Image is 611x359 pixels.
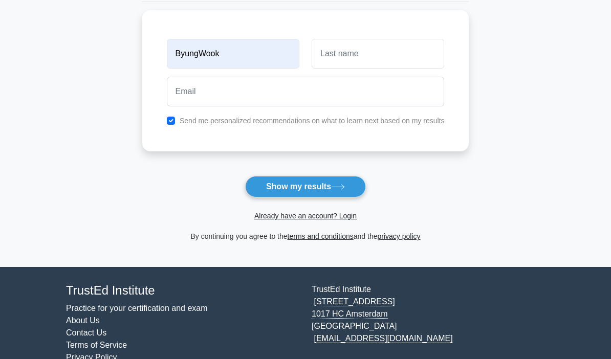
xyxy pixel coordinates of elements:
button: Show my results [245,176,366,197]
a: About Us [66,316,100,325]
a: Contact Us [66,328,106,337]
label: Send me personalized recommendations on what to learn next based on my results [180,117,445,125]
a: Practice for your certification and exam [66,304,208,312]
h4: TrustEd Institute [66,283,299,298]
input: First name [167,39,299,69]
a: Terms of Service [66,341,127,349]
input: Last name [312,39,444,69]
a: Already have an account? Login [254,212,357,220]
a: privacy policy [378,232,421,240]
a: terms and conditions [288,232,354,240]
div: By continuing you agree to the and the [136,230,475,242]
input: Email [167,77,445,106]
